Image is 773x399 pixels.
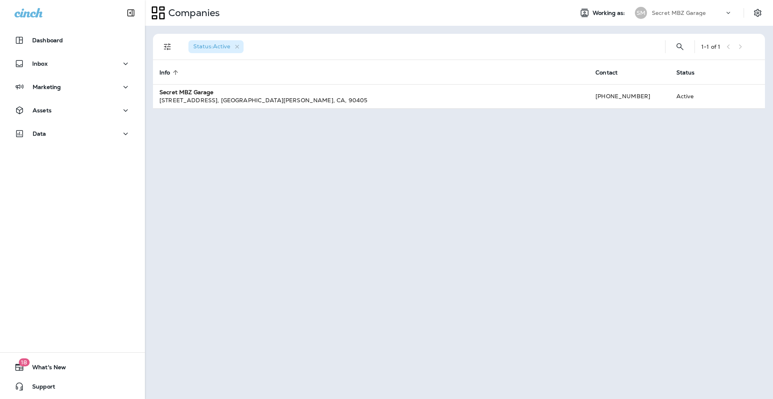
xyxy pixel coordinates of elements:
button: Support [8,378,137,395]
button: Search Companies [672,39,688,55]
span: Info [159,69,170,76]
p: Marketing [33,84,61,90]
button: 18What's New [8,359,137,375]
span: Status [676,69,695,76]
button: Assets [8,102,137,118]
p: Secret MBZ Garage [652,10,706,16]
span: Info [159,69,181,76]
button: Filters [159,39,176,55]
button: Settings [750,6,765,20]
span: 18 [19,358,29,366]
button: Dashboard [8,32,137,48]
p: Dashboard [32,37,63,43]
button: Marketing [8,79,137,95]
button: Data [8,126,137,142]
div: [STREET_ADDRESS] , [GEOGRAPHIC_DATA][PERSON_NAME] , CA , 90405 [159,96,583,104]
strong: Secret MBZ Garage [159,89,213,96]
span: Support [24,383,55,393]
span: Contact [595,69,618,76]
p: Assets [33,107,52,114]
div: Status:Active [188,40,244,53]
span: What's New [24,364,66,374]
span: Status [676,69,705,76]
span: Status : Active [193,43,230,50]
td: [PHONE_NUMBER] [589,84,670,108]
div: SM [635,7,647,19]
p: Companies [165,7,220,19]
span: Working as: [593,10,627,17]
div: 1 - 1 of 1 [701,43,720,50]
p: Inbox [32,60,48,67]
p: Data [33,130,46,137]
span: Contact [595,69,628,76]
td: Active [670,84,721,108]
button: Collapse Sidebar [120,5,142,21]
button: Inbox [8,56,137,72]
